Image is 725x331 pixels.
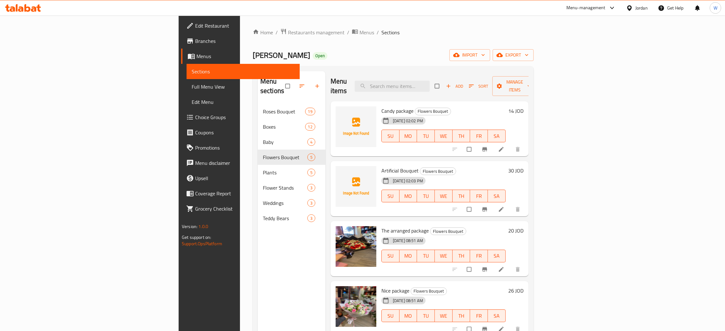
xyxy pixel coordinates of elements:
[313,52,327,60] div: Open
[420,132,432,141] span: TU
[187,64,300,79] a: Sections
[305,108,315,115] div: items
[415,108,451,115] div: Flowers Bouquet
[195,113,295,121] span: Choice Groups
[402,132,415,141] span: MO
[508,166,523,175] h6: 30 JOD
[381,190,400,202] button: SU
[490,251,503,260] span: SA
[198,222,208,231] span: 1.0.0
[307,214,315,222] div: items
[305,123,315,131] div: items
[181,110,300,125] a: Choice Groups
[411,287,447,295] span: Flowers Bouquet
[455,311,468,321] span: TH
[196,52,295,60] span: Menus
[470,309,488,322] button: FR
[181,49,300,64] a: Menus
[336,106,376,147] img: Candy package
[390,238,426,244] span: [DATE] 08:51 AM
[280,28,345,37] a: Restaurants management
[295,79,310,93] span: Sort sections
[455,192,468,201] span: TH
[381,309,400,322] button: SU
[470,190,488,202] button: FR
[490,132,503,141] span: SA
[258,165,325,180] div: Plants5
[508,286,523,295] h6: 26 JOD
[263,199,307,207] div: Weddings
[308,200,315,206] span: 3
[263,169,307,176] span: Plants
[417,309,435,322] button: TU
[331,77,347,96] h2: Menu items
[498,266,506,273] a: Edit menu item
[488,190,506,202] button: SA
[465,81,492,91] span: Sort items
[478,202,493,216] button: Branch-specific-item
[453,190,470,202] button: TH
[181,201,300,216] a: Grocery Checklist
[384,132,397,141] span: SU
[470,250,488,262] button: FR
[444,81,465,91] span: Add item
[258,211,325,226] div: Teddy Bears3
[307,199,315,207] div: items
[310,79,325,93] button: Add section
[308,185,315,191] span: 3
[493,49,534,61] button: export
[195,22,295,30] span: Edit Restaurant
[402,192,415,201] span: MO
[308,154,315,160] span: 5
[381,226,429,235] span: The arranged package
[307,153,315,161] div: items
[195,159,295,167] span: Menu disclaimer
[420,192,432,201] span: TU
[263,214,307,222] span: Teddy Bears
[336,166,376,207] img: Artificial Bouquet
[390,298,426,304] span: [DATE] 08:51 AM
[469,83,488,90] span: Sort
[308,139,315,145] span: 4
[435,190,453,202] button: WE
[473,251,485,260] span: FR
[307,169,315,176] div: items
[192,68,295,75] span: Sections
[253,28,534,37] nav: breadcrumb
[263,108,305,115] div: Roses Bouquet
[258,180,325,195] div: Flower Stands3
[490,192,503,201] span: SA
[195,205,295,213] span: Grocery Checklist
[192,98,295,106] span: Edit Menu
[400,190,417,202] button: MO
[384,251,397,260] span: SU
[435,130,453,142] button: WE
[181,125,300,140] a: Coupons
[288,29,345,36] span: Restaurants management
[431,80,444,92] span: Select section
[381,166,419,175] span: Artificial Bouquet
[258,134,325,150] div: Baby4
[384,192,397,201] span: SU
[508,106,523,115] h6: 14 JOD
[463,143,476,155] span: Select to update
[420,168,456,175] span: Flowers Bouquet
[181,18,300,33] a: Edit Restaurant
[714,4,717,11] span: W
[187,79,300,94] a: Full Menu View
[437,192,450,201] span: WE
[498,51,529,59] span: export
[381,130,400,142] button: SU
[437,132,450,141] span: WE
[478,142,493,156] button: Branch-specific-item
[195,190,295,197] span: Coverage Report
[258,101,325,228] nav: Menu sections
[492,76,537,96] button: Manage items
[400,130,417,142] button: MO
[470,130,488,142] button: FR
[435,250,453,262] button: WE
[263,184,307,192] span: Flower Stands
[336,226,376,267] img: The arranged package
[359,29,374,36] span: Menus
